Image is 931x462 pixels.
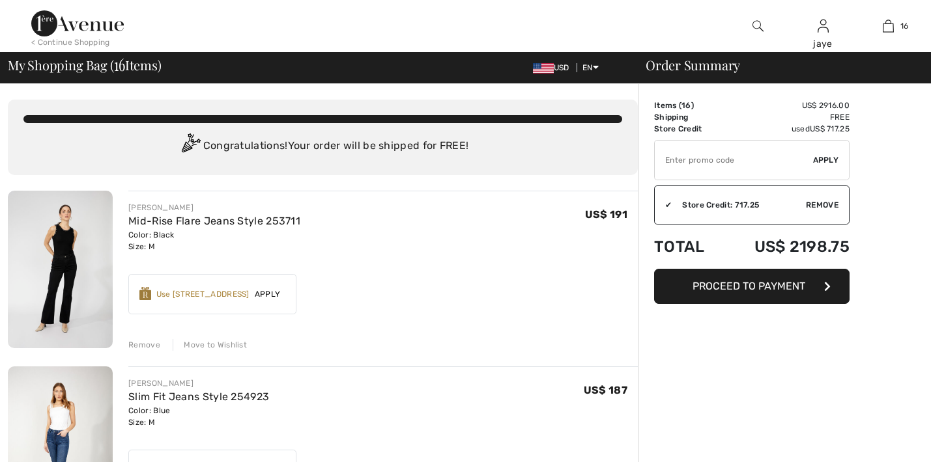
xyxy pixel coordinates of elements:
span: EN [582,63,599,72]
td: Store Credit [654,123,722,135]
div: [PERSON_NAME] [128,377,269,389]
div: Order Summary [630,59,923,72]
img: My Info [818,18,829,34]
div: ✔ [655,199,672,211]
td: Items ( ) [654,100,722,111]
span: US$ 187 [584,384,627,396]
td: used [722,123,850,135]
img: Congratulation2.svg [177,133,203,159]
span: US$ 717.25 [810,124,850,133]
img: US Dollar [533,63,554,74]
div: Use [STREET_ADDRESS] [156,288,250,300]
img: search the website [752,18,764,34]
td: US$ 2198.75 [722,224,850,269]
div: Congratulations! Your order will be shipped for FREE! [23,133,622,159]
img: Reward-Logo.svg [139,287,151,300]
img: My Bag [883,18,894,34]
span: 16 [681,101,691,110]
div: Color: Black Size: M [128,229,300,252]
img: 1ère Avenue [31,10,124,36]
a: 16 [856,18,920,34]
img: Mid-Rise Flare Jeans Style 253711 [8,191,113,348]
button: Proceed to Payment [654,269,850,304]
a: Sign In [818,20,829,32]
span: Remove [806,199,838,211]
div: [PERSON_NAME] [128,202,300,213]
a: Slim Fit Jeans Style 254923 [128,390,269,403]
div: jaye [791,37,855,51]
span: 16 [114,55,125,72]
input: Promo code [655,141,813,180]
div: Color: Blue Size: M [128,405,269,428]
span: Proceed to Payment [693,280,805,292]
td: US$ 2916.00 [722,100,850,111]
span: USD [533,63,575,72]
td: Shipping [654,111,722,123]
span: US$ 191 [585,208,627,221]
td: Total [654,224,722,269]
span: 16 [900,20,909,32]
span: Apply [250,288,286,300]
td: Free [722,111,850,123]
div: Move to Wishlist [173,339,247,351]
span: Apply [813,154,839,166]
a: Mid-Rise Flare Jeans Style 253711 [128,215,300,227]
div: Store Credit: 717.25 [672,199,806,211]
div: < Continue Shopping [31,36,110,48]
div: Remove [128,339,160,351]
span: My Shopping Bag ( Items) [8,59,162,72]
